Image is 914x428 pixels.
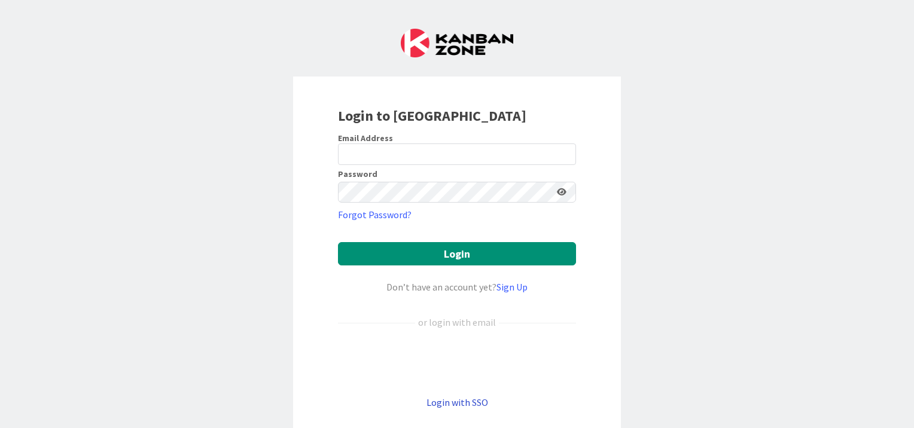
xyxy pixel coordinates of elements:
button: Login [338,242,576,265]
img: Kanban Zone [401,29,513,57]
b: Login to [GEOGRAPHIC_DATA] [338,106,526,125]
div: Don’t have an account yet? [338,280,576,294]
a: Forgot Password? [338,207,412,222]
a: Login with SSO [426,396,488,408]
a: Sign Up [496,281,528,293]
div: or login with email [415,315,499,329]
iframe: Sign in with Google Button [332,349,582,375]
label: Password [338,170,377,178]
label: Email Address [338,133,393,143]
